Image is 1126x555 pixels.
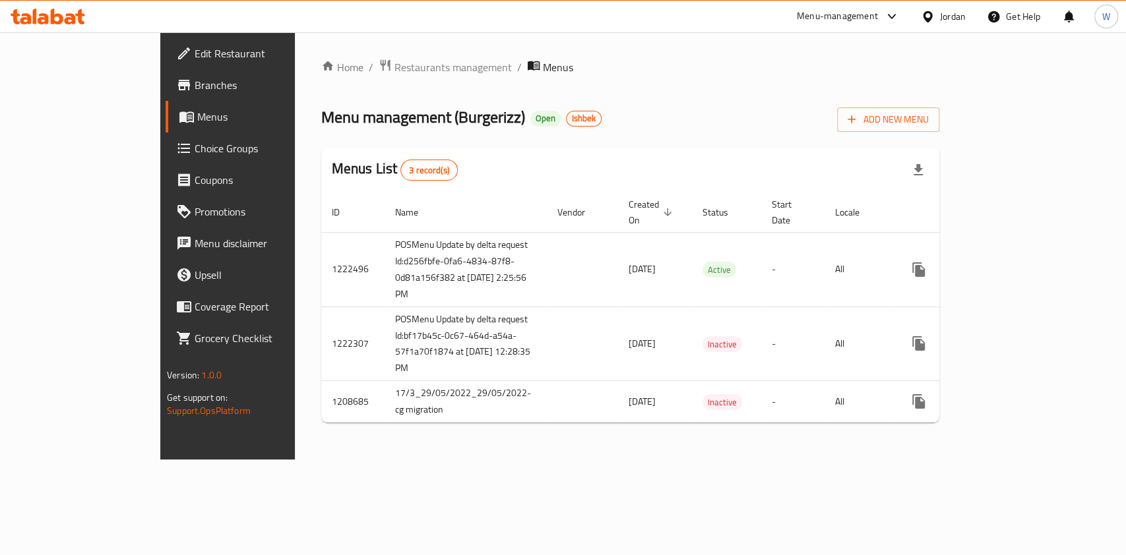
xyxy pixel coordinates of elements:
[629,393,656,410] span: [DATE]
[166,69,348,101] a: Branches
[385,381,547,423] td: 17/3_29/05/2022_29/05/2022-cg migration
[703,394,742,410] div: Inactive
[530,111,561,127] div: Open
[321,59,939,76] nav: breadcrumb
[385,307,547,381] td: POSMenu Update by delta request Id:bf17b45c-0c67-464d-a54a-57f1a70f1874 at [DATE] 12:28:35 PM
[166,322,348,354] a: Grocery Checklist
[761,381,825,423] td: -
[401,164,457,177] span: 3 record(s)
[166,259,348,291] a: Upsell
[195,267,338,283] span: Upsell
[902,154,934,186] div: Export file
[385,232,547,307] td: POSMenu Update by delta request Id:d256fbfe-0fa6-4834-87f8-0d81a156f382 at [DATE] 2:25:56 PM
[703,262,736,277] div: Active
[935,386,966,417] button: Change Status
[772,196,809,228] span: Start Date
[197,109,338,125] span: Menus
[379,59,512,76] a: Restaurants management
[567,113,601,124] span: Ishbek
[835,204,877,220] span: Locale
[195,330,338,346] span: Grocery Checklist
[703,336,742,352] div: Inactive
[797,9,878,24] div: Menu-management
[935,328,966,359] button: Change Status
[167,402,251,419] a: Support.OpsPlatform
[195,235,338,251] span: Menu disclaimer
[195,204,338,219] span: Promotions
[332,159,458,181] h2: Menus List
[400,160,458,181] div: Total records count
[903,328,935,359] button: more
[629,260,656,277] span: [DATE]
[166,164,348,196] a: Coupons
[629,196,676,228] span: Created On
[703,204,745,220] span: Status
[703,262,736,277] span: Active
[530,113,561,124] span: Open
[395,204,435,220] span: Name
[195,77,338,93] span: Branches
[321,381,385,423] td: 1208685
[761,232,825,307] td: -
[543,59,573,75] span: Menus
[167,366,199,384] span: Version:
[903,254,935,285] button: more
[369,59,373,75] li: /
[166,132,348,164] a: Choice Groups
[195,172,338,188] span: Coupons
[167,389,228,406] span: Get support on:
[825,307,892,381] td: All
[761,307,825,381] td: -
[166,38,348,69] a: Edit Restaurant
[1102,9,1110,24] span: W
[195,140,338,156] span: Choice Groups
[848,111,929,128] span: Add New Menu
[825,232,892,307] td: All
[892,192,1040,233] th: Actions
[629,335,656,352] span: [DATE]
[321,307,385,381] td: 1222307
[903,386,935,417] button: more
[703,395,742,410] span: Inactive
[166,196,348,227] a: Promotions
[321,192,1040,423] table: enhanced table
[321,232,385,307] td: 1222496
[837,107,939,132] button: Add New Menu
[394,59,512,75] span: Restaurants management
[166,227,348,259] a: Menu disclaimer
[557,204,602,220] span: Vendor
[940,9,966,24] div: Jordan
[321,102,525,132] span: Menu management ( Burgerizz )
[166,291,348,322] a: Coverage Report
[166,101,348,132] a: Menus
[195,299,338,314] span: Coverage Report
[935,254,966,285] button: Change Status
[703,337,742,352] span: Inactive
[195,45,338,61] span: Edit Restaurant
[517,59,522,75] li: /
[201,366,222,384] span: 1.0.0
[825,381,892,423] td: All
[332,204,357,220] span: ID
